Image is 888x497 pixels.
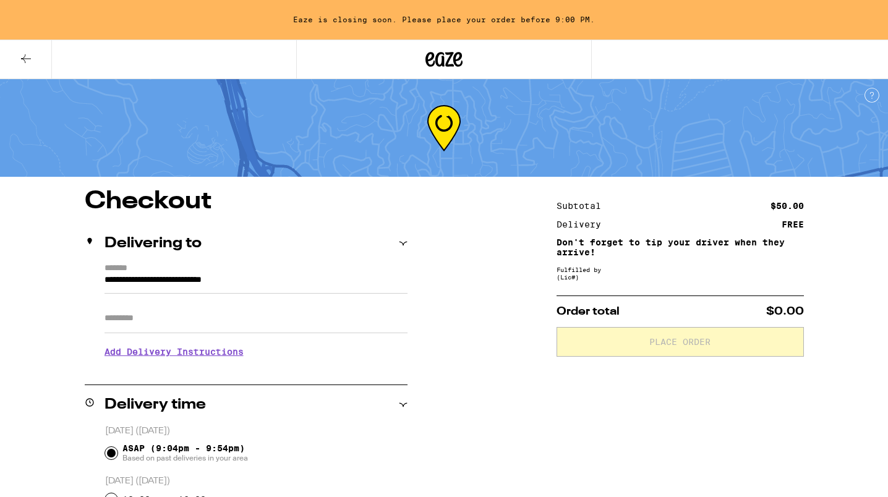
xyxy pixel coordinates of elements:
h3: Add Delivery Instructions [105,338,408,366]
h1: Checkout [85,189,408,214]
span: Order total [557,306,620,317]
div: FREE [782,220,804,229]
p: [DATE] ([DATE]) [105,425,408,437]
div: Fulfilled by (Lic# ) [557,266,804,281]
div: Subtotal [557,202,610,210]
span: Based on past deliveries in your area [122,453,248,463]
span: Place Order [649,338,711,346]
p: Don't forget to tip your driver when they arrive! [557,237,804,257]
h2: Delivery time [105,397,206,412]
div: $50.00 [771,202,804,210]
p: [DATE] ([DATE]) [105,475,408,487]
h2: Delivering to [105,236,202,251]
span: $0.00 [766,306,804,317]
div: Delivery [557,220,610,229]
span: ASAP (9:04pm - 9:54pm) [122,443,248,463]
p: We'll contact you at when we arrive [105,366,408,376]
button: Place Order [557,327,804,357]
